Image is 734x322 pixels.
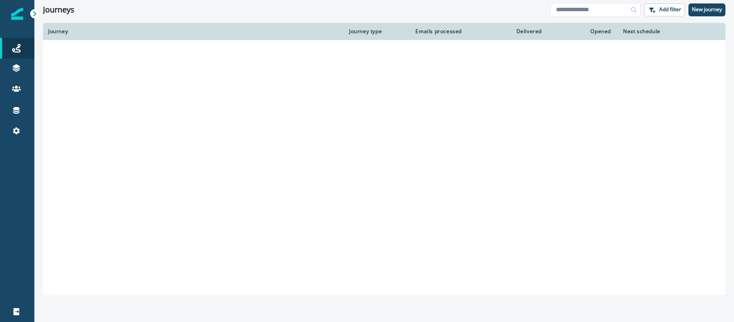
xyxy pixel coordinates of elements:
[692,6,722,12] p: New journey
[414,28,464,35] div: Emails processed
[623,28,699,35] div: Next schedule
[11,8,23,20] img: Inflection
[43,5,74,15] h1: Journeys
[644,3,685,16] button: Add filter
[688,3,725,16] button: New journey
[659,6,681,12] p: Add filter
[349,28,403,35] div: Journey type
[48,28,339,35] div: Journey
[554,28,613,35] div: Opened
[474,28,544,35] div: Delivered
